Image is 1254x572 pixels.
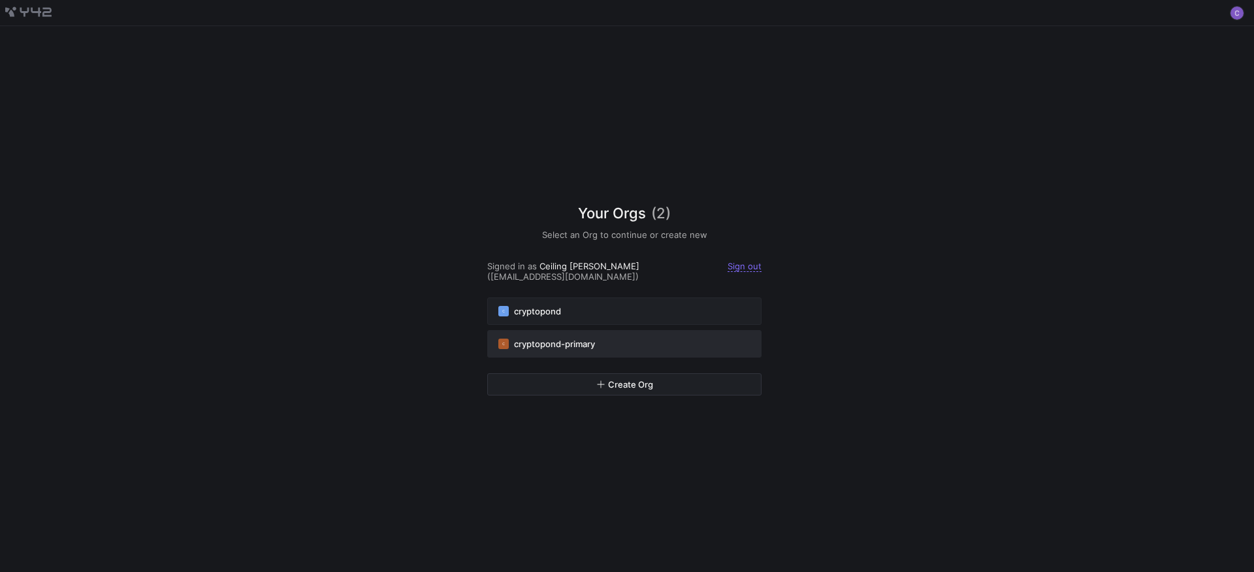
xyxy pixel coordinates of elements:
span: Signed in as [487,261,537,271]
div: C [498,306,509,316]
button: Ccryptopond-primary [487,330,762,358]
span: Ceiling [PERSON_NAME] [539,261,639,271]
span: (2) [651,203,671,224]
a: Sign out [728,261,762,272]
span: Your Orgs [578,203,646,224]
button: Create Org [487,373,762,395]
button: Ccryptopond [487,297,762,325]
button: https://lh3.googleusercontent.com/a/ACg8ocL5hHIcNgxjrjDvW2IB9Zc3OMw20Wvong8C6gpurw_crp9hOg=s96-c [1229,5,1245,21]
span: cryptopond [514,306,561,316]
span: Create Org [608,379,653,390]
div: C [498,339,509,349]
span: cryptopond-primary [514,339,595,349]
h5: Select an Org to continue or create new [487,229,762,240]
span: ([EMAIL_ADDRESS][DOMAIN_NAME]) [487,271,639,282]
